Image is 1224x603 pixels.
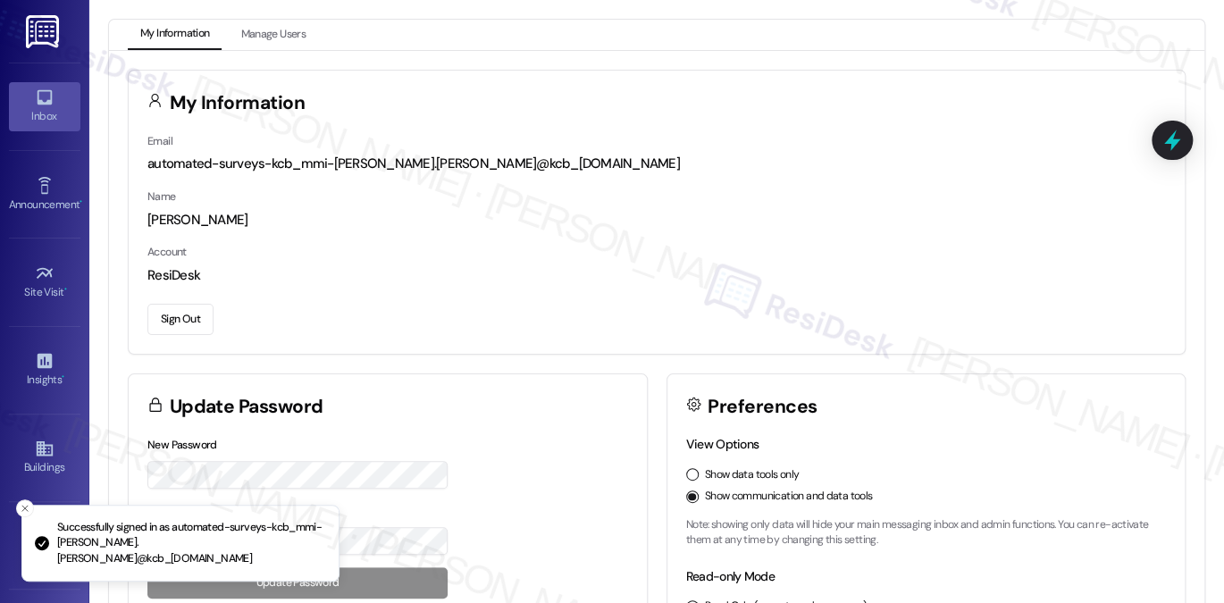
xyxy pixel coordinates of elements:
a: Leads [9,522,80,570]
label: Show communication and data tools [705,489,873,505]
span: • [80,196,82,208]
div: ResiDesk [147,266,1166,285]
label: Name [147,189,176,204]
label: Read-only Mode [686,568,775,584]
label: View Options [686,436,759,452]
h3: My Information [170,94,306,113]
button: My Information [128,20,222,50]
div: [PERSON_NAME] [147,211,1166,230]
h3: Preferences [708,398,817,416]
button: Sign Out [147,304,214,335]
span: • [62,371,64,383]
a: Inbox [9,82,80,130]
a: Buildings [9,433,80,482]
label: Email [147,134,172,148]
div: automated-surveys-kcb_mmi-[PERSON_NAME].[PERSON_NAME]@kcb_[DOMAIN_NAME] [147,155,1166,173]
label: Account [147,245,187,259]
p: Successfully signed in as automated-surveys-kcb_mmi-[PERSON_NAME].[PERSON_NAME]@kcb_[DOMAIN_NAME] [57,520,324,567]
label: New Password [147,438,217,452]
h3: Update Password [170,398,323,416]
button: Close toast [16,499,34,517]
a: Insights • [9,346,80,394]
button: Manage Users [228,20,318,50]
label: Show data tools only [705,467,800,483]
p: Note: showing only data will hide your main messaging inbox and admin functions. You can re-activ... [686,517,1167,549]
span: • [64,283,67,296]
a: Site Visit • [9,258,80,306]
img: ResiDesk Logo [26,15,63,48]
